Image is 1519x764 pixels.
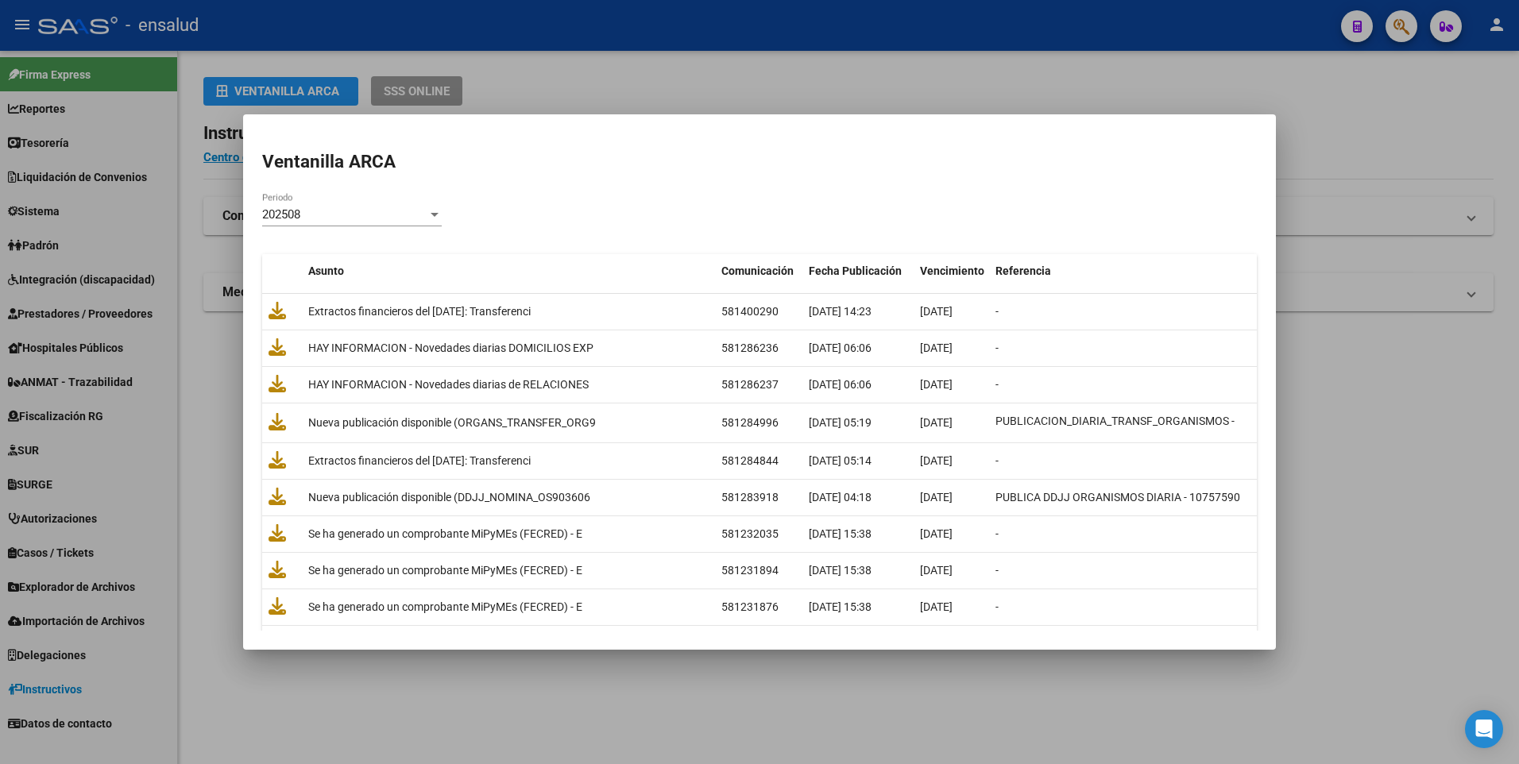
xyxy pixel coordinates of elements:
span: 581232035 [721,527,779,540]
span: PUBLICACION_DIARIA_TRANSF_ORGANISMOS - 10758838 [995,415,1235,457]
span: Extractos financieros del [DATE]: Transferenci [308,454,531,467]
span: [DATE] 05:14 [809,454,872,467]
span: 202508 [262,207,300,222]
span: [DATE] 04:18 [809,491,872,504]
span: - [995,305,999,318]
span: 581400290 [721,305,779,318]
span: Comunicación [721,264,794,277]
span: 581283918 [721,491,779,504]
span: Extractos financieros del [DATE]: Transferenci [308,305,531,318]
div: Open Intercom Messenger [1465,710,1503,748]
span: - [995,527,999,540]
span: Nueva publicación disponible (ORGANS_TRANSFER_ORG9 [308,416,596,429]
span: [DATE] 14:23 [809,305,872,318]
datatable-header-cell: Comunicación [715,254,802,288]
span: [DATE] 15:38 [809,564,872,577]
span: [DATE] [920,454,953,467]
span: Se ha generado un comprobante MiPyMEs (FECRED) - E [308,600,582,613]
span: Referencia [995,264,1051,277]
span: [DATE] [920,341,953,354]
span: 581286236 [721,341,779,354]
span: 581284996 [721,416,779,429]
span: [DATE] [920,564,953,577]
span: [DATE] 06:06 [809,341,872,354]
span: - [995,564,999,577]
span: [DATE] [920,416,953,429]
span: Nueva publicación disponible (DDJJ_NOMINA_OS903606 [308,491,590,504]
span: Se ha generado un comprobante MiPyMEs (FECRED) - E [308,564,582,577]
span: PUBLICA DDJJ ORGANISMOS DIARIA - 10757590 [995,491,1240,504]
datatable-header-cell: Vencimiento [914,254,989,288]
datatable-header-cell: Fecha Publicación [802,254,914,288]
span: Vencimiento [920,264,984,277]
span: [DATE] [920,491,953,504]
span: 581286237 [721,378,779,391]
span: - [995,454,999,467]
span: Asunto [308,264,344,277]
span: Se ha generado un comprobante MiPyMEs (FECRED) - E [308,527,582,540]
datatable-header-cell: Referencia [989,254,1257,288]
h2: Ventanilla ARCA [262,149,1257,176]
span: [DATE] 06:06 [809,378,872,391]
span: [DATE] [920,378,953,391]
span: [DATE] 05:19 [809,416,872,429]
span: 581284844 [721,454,779,467]
span: 581231894 [721,564,779,577]
span: [DATE] 15:38 [809,527,872,540]
span: [DATE] [920,527,953,540]
span: [DATE] [920,305,953,318]
datatable-header-cell: Asunto [302,254,715,288]
span: HAY INFORMACION - Novedades diarias de RELACIONES [308,378,589,391]
span: Fecha Publicación [809,264,902,277]
span: - [995,378,999,391]
span: 581231876 [721,600,779,613]
span: HAY INFORMACION - Novedades diarias DOMICILIOS EXP [308,341,593,354]
span: - [995,600,999,613]
span: [DATE] [920,600,953,613]
span: - [995,341,999,354]
span: [DATE] 15:38 [809,600,872,613]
